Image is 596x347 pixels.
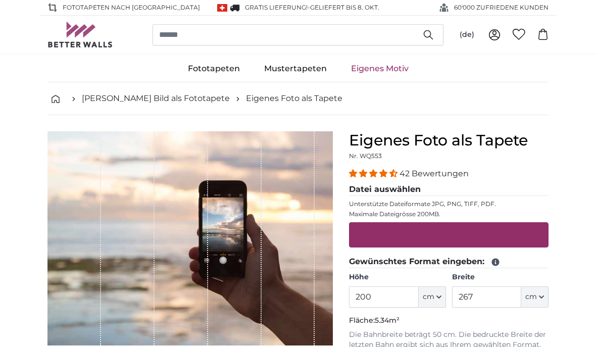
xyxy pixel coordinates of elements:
[349,272,445,282] label: Höhe
[423,292,434,302] span: cm
[63,3,200,12] span: Fototapeten nach [GEOGRAPHIC_DATA]
[349,200,549,208] p: Unterstützte Dateiformate JPG, PNG, TIFF, PDF.
[339,56,421,82] a: Eigenes Motiv
[349,169,400,178] span: 4.38 stars
[217,4,227,12] img: Schweiz
[349,316,549,326] p: Fläche:
[400,169,469,178] span: 42 Bewertungen
[246,92,342,105] a: Eigenes Foto als Tapete
[375,316,400,325] span: 5.34m²
[349,131,549,150] h1: Eigenes Foto als Tapete
[349,256,549,268] legend: Gewünschtes Format eingeben:
[252,56,339,82] a: Mustertapeten
[47,22,113,47] img: Betterwalls
[525,292,537,302] span: cm
[176,56,252,82] a: Fototapeten
[521,286,549,308] button: cm
[349,210,549,218] p: Maximale Dateigrösse 200MB.
[349,183,549,196] legend: Datei auswählen
[349,152,382,160] span: Nr. WQ553
[419,286,446,308] button: cm
[452,26,482,44] button: (de)
[245,4,308,11] span: GRATIS Lieferung!
[82,92,230,105] a: [PERSON_NAME] Bild als Fototapete
[308,4,379,11] span: -
[452,272,549,282] label: Breite
[310,4,379,11] span: Geliefert bis 8. Okt.
[47,82,549,115] nav: breadcrumbs
[454,3,549,12] span: 60'000 ZUFRIEDENE KUNDEN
